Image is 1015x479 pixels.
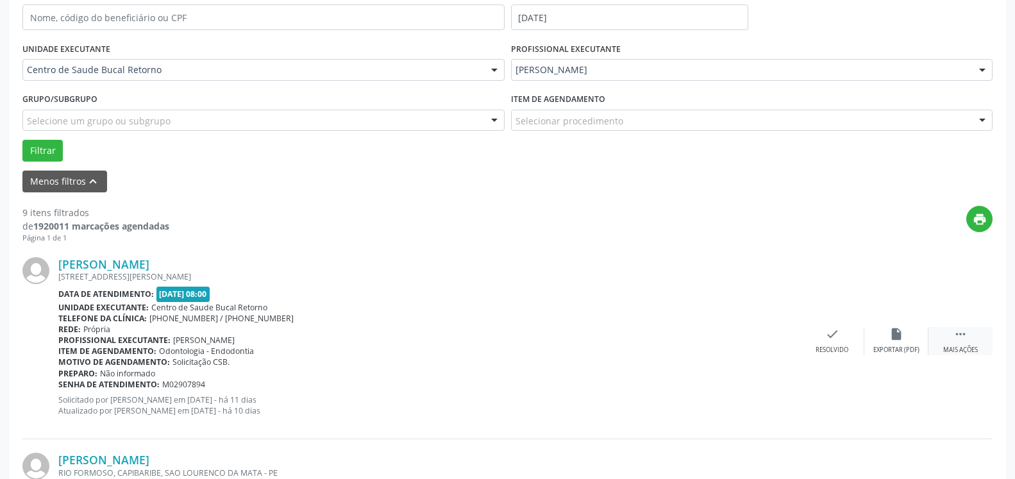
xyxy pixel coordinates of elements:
span: Centro de Saude Bucal Retorno [151,302,267,313]
b: Data de atendimento: [58,289,154,299]
p: Solicitado por [PERSON_NAME] em [DATE] - há 11 dias Atualizado por [PERSON_NAME] em [DATE] - há 1... [58,394,800,416]
div: 9 itens filtrados [22,206,169,219]
strong: 1920011 marcações agendadas [33,220,169,232]
div: [STREET_ADDRESS][PERSON_NAME] [58,271,800,282]
b: Senha de atendimento: [58,379,160,390]
b: Telefone da clínica: [58,313,147,324]
div: Página 1 de 1 [22,233,169,244]
label: UNIDADE EXECUTANTE [22,39,110,59]
b: Profissional executante: [58,335,171,346]
i: check [825,327,839,341]
div: RIO FORMOSO, CAPIBARIBE, SAO LOURENCO DA MATA - PE [58,467,800,478]
a: [PERSON_NAME] [58,257,149,271]
span: M02907894 [162,379,205,390]
b: Motivo de agendamento: [58,357,170,367]
span: [PERSON_NAME] [516,63,967,76]
button: Filtrar [22,140,63,162]
button: print [966,206,993,232]
i: insert_drive_file [889,327,903,341]
i:  [953,327,968,341]
span: Centro de Saude Bucal Retorno [27,63,478,76]
div: de [22,219,169,233]
b: Item de agendamento: [58,346,156,357]
button: Menos filtroskeyboard_arrow_up [22,171,107,193]
img: img [22,257,49,284]
b: Rede: [58,324,81,335]
span: Odontologia - Endodontia [159,346,254,357]
input: Selecione um intervalo [511,4,749,30]
span: [DATE] 08:00 [156,287,210,301]
a: [PERSON_NAME] [58,453,149,467]
i: keyboard_arrow_up [86,174,100,189]
span: Não informado [100,368,155,379]
b: Preparo: [58,368,97,379]
label: Item de agendamento [511,90,605,110]
label: Grupo/Subgrupo [22,90,97,110]
span: Selecione um grupo ou subgrupo [27,114,171,128]
span: [PERSON_NAME] [173,335,235,346]
input: Nome, código do beneficiário ou CPF [22,4,505,30]
span: Solicitação CSB. [172,357,230,367]
div: Mais ações [943,346,978,355]
i: print [973,212,987,226]
span: Selecionar procedimento [516,114,623,128]
span: Própria [83,324,110,335]
span: [PHONE_NUMBER] / [PHONE_NUMBER] [149,313,294,324]
div: Resolvido [816,346,848,355]
label: PROFISSIONAL EXECUTANTE [511,39,621,59]
b: Unidade executante: [58,302,149,313]
div: Exportar (PDF) [873,346,919,355]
